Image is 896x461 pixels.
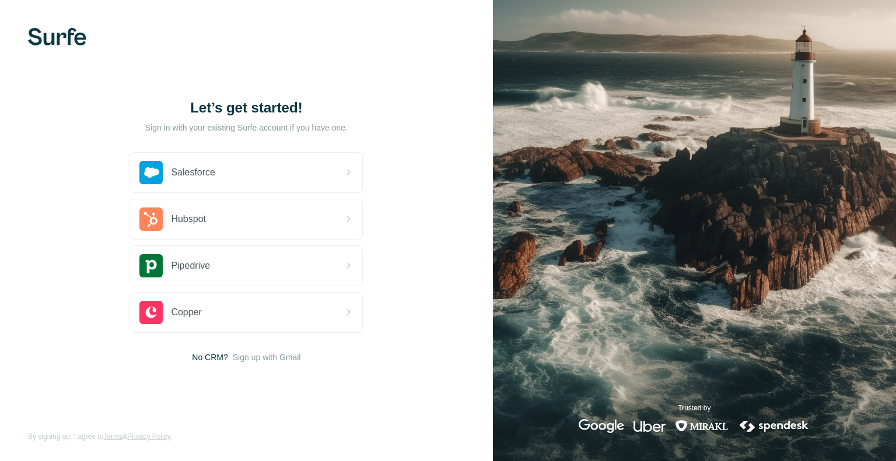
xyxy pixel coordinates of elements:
[192,351,228,363] span: No CRM?
[738,419,810,433] img: spendesk's logo
[28,431,171,442] span: By signing up, I agree to &
[28,28,86,45] img: Surfe's logo
[678,403,710,413] p: Trusted by
[171,166,215,180] span: Salesforce
[233,351,301,363] button: Sign up with Gmail
[145,122,348,133] p: Sign in with your existing Surfe account if you have one.
[139,301,163,324] img: copper's logo
[127,432,171,441] a: Privacy Policy
[139,161,163,184] img: salesforce's logo
[129,98,363,117] h1: Let’s get started!
[171,212,206,226] span: Hubspot
[139,254,163,277] img: pipedrive's logo
[171,259,210,273] span: Pipedrive
[103,432,123,441] a: Terms
[675,419,729,433] img: mirakl's logo
[633,419,666,433] img: uber's logo
[171,305,201,319] span: Copper
[139,207,163,231] img: hubspot's logo
[579,419,624,433] img: google's logo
